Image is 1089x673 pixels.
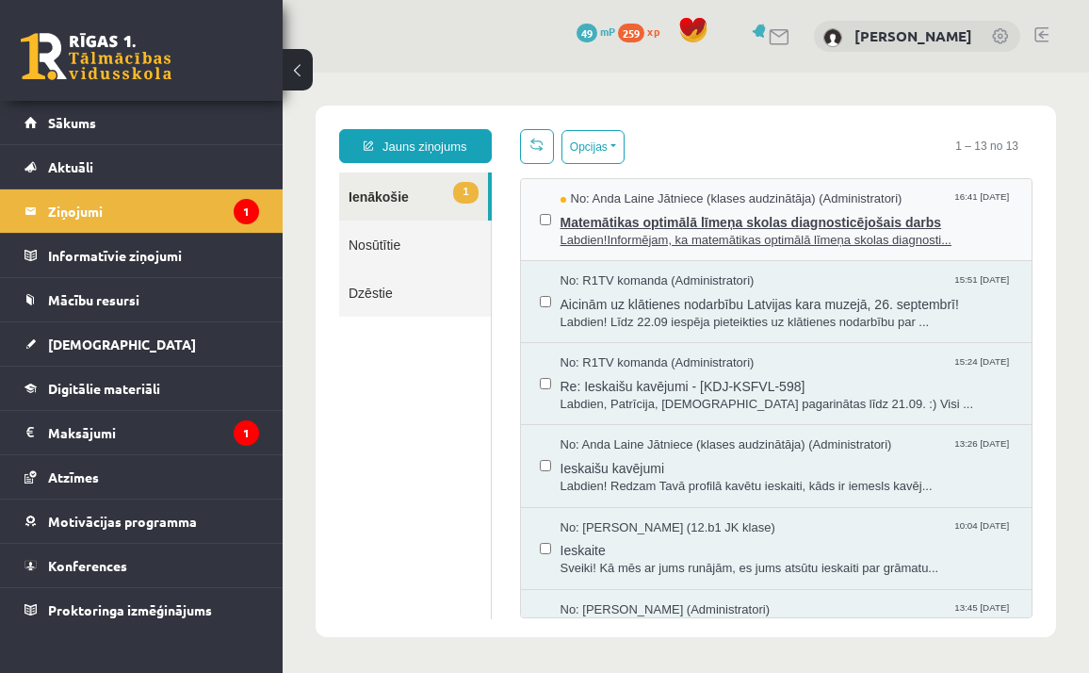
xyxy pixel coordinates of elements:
legend: Maksājumi [48,411,259,454]
a: No: [PERSON_NAME] (Administratori) 13:45 [DATE] [278,529,731,587]
span: Ieskaite [278,464,731,487]
legend: Informatīvie ziņojumi [48,234,259,277]
span: 1 – 13 no 13 [658,57,750,90]
span: No: Anda Laine Jātniece (klases audzinātāja) (Administratori) [278,118,620,136]
span: 13:45 [DATE] [672,529,730,543]
img: Patrīcija Bērziņa [823,28,842,47]
a: Maksājumi1 [24,411,259,454]
span: Labdien, Patrīcija, [DEMOGRAPHIC_DATA] pagarinātas līdz 21.09. :) Visi ... [278,323,731,341]
span: No: R1TV komanda (Administratori) [278,200,472,218]
a: Rīgas 1. Tālmācības vidusskola [21,33,171,80]
span: Labdien! Redzam Tavā profilā kavētu ieskaiti, kāds ir iemesls kavēj... [278,405,731,423]
a: Ziņojumi1 [24,189,259,233]
a: No: [PERSON_NAME] (12.b1 JK klase) 10:04 [DATE] Ieskaite Sveiki! Kā mēs ar jums runājām, es jums ... [278,447,731,505]
span: [DEMOGRAPHIC_DATA] [48,336,196,353]
a: [PERSON_NAME] [854,26,972,45]
span: No: [PERSON_NAME] (Administratori) [278,529,488,547]
a: 49 mP [577,24,615,39]
a: Aktuāli [24,145,259,189]
a: 259 xp [618,24,669,39]
a: [DEMOGRAPHIC_DATA] [24,322,259,366]
span: 15:24 [DATE] [672,282,730,296]
a: Nosūtītie [57,148,208,196]
i: 1 [234,420,259,446]
span: Ieskaišu kavējumi [278,382,731,405]
a: No: Anda Laine Jātniece (klases audzinātāja) (Administratori) 16:41 [DATE] Matemātikas optimālā l... [278,118,731,176]
a: Informatīvie ziņojumi [24,234,259,277]
a: Digitālie materiāli [24,367,259,410]
span: 13:26 [DATE] [672,364,730,378]
span: mP [600,24,615,39]
span: 49 [577,24,597,42]
span: No: Anda Laine Jātniece (klases audzinātāja) (Administratori) [278,364,610,382]
span: 10:04 [DATE] [672,447,730,461]
span: Digitālie materiāli [48,380,160,397]
a: Atzīmes [24,455,259,499]
span: 259 [618,24,644,42]
a: Motivācijas programma [24,500,259,543]
a: Konferences [24,544,259,587]
legend: Ziņojumi [48,189,259,233]
a: 1Ienākošie [57,100,205,148]
span: Sākums [48,114,96,131]
span: Motivācijas programma [48,513,197,530]
span: xp [647,24,659,39]
button: Opcijas [279,57,342,91]
span: Mācību resursi [48,291,139,308]
a: No: R1TV komanda (Administratori) 15:24 [DATE] Re: Ieskaišu kavējumi - [KDJ-KSFVL-598] Labdien, P... [278,282,731,340]
span: No: [PERSON_NAME] (12.b1 JK klase) [278,447,493,465]
span: Aicinām uz klātienes nodarbību Latvijas kara muzejā, 26. septembrī! [278,218,731,241]
span: No: R1TV komanda (Administratori) [278,282,472,300]
span: Sveiki! Kā mēs ar jums runājām, es jums atsūtu ieskaiti par grāmatu... [278,487,731,505]
a: Proktoringa izmēģinājums [24,588,259,632]
span: 16:41 [DATE] [672,118,730,132]
a: Dzēstie [57,196,208,244]
i: 1 [234,199,259,224]
span: 15:51 [DATE] [672,200,730,214]
span: Proktoringa izmēģinājums [48,601,212,618]
a: Jauns ziņojums [57,57,209,90]
a: No: R1TV komanda (Administratori) 15:51 [DATE] Aicinām uz klātienes nodarbību Latvijas kara muzej... [278,200,731,258]
span: Matemātikas optimālā līmeņa skolas diagnosticējošais darbs [278,136,731,159]
span: Aktuāli [48,158,93,175]
span: Konferences [48,557,127,574]
span: 1 [171,109,195,131]
span: Labdien! Līdz 22.09 iespēja pieteikties uz klātienes nodarbību par ... [278,241,731,259]
a: No: Anda Laine Jātniece (klases audzinātāja) (Administratori) 13:26 [DATE] Ieskaišu kavējumi Labd... [278,364,731,422]
span: Atzīmes [48,468,99,485]
span: Labdien!Informējam, ka matemātikas optimālā līmeņa skolas diagnosti... [278,159,731,177]
span: Re: Ieskaišu kavējumi - [KDJ-KSFVL-598] [278,300,731,323]
a: Sākums [24,101,259,144]
a: Mācību resursi [24,278,259,321]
